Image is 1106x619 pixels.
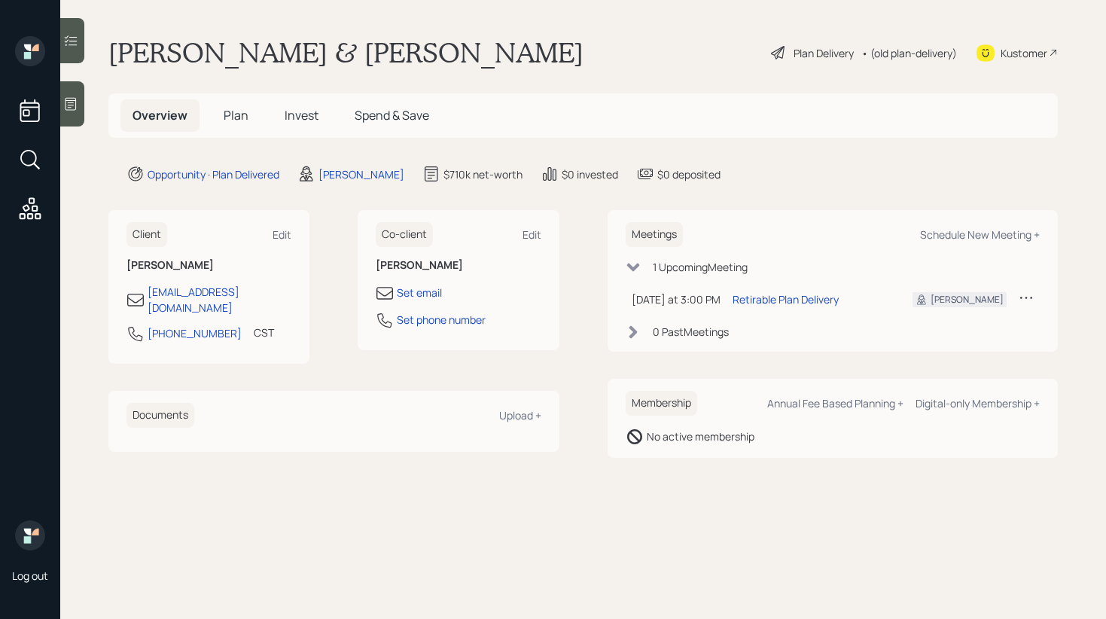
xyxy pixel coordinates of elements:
span: Spend & Save [355,107,429,123]
div: Digital-only Membership + [916,396,1040,410]
h6: [PERSON_NAME] [376,259,541,272]
div: 0 Past Meeting s [653,324,729,340]
h6: Documents [126,403,194,428]
img: retirable_logo.png [15,520,45,550]
div: Log out [12,569,48,583]
div: Annual Fee Based Planning + [767,396,903,410]
div: Kustomer [1001,45,1047,61]
h1: [PERSON_NAME] & [PERSON_NAME] [108,36,583,69]
div: Edit [523,227,541,242]
div: Opportunity · Plan Delivered [148,166,279,182]
div: $0 deposited [657,166,721,182]
div: Edit [273,227,291,242]
h6: Client [126,222,167,247]
h6: Meetings [626,222,683,247]
div: $0 invested [562,166,618,182]
span: Plan [224,107,248,123]
div: Plan Delivery [794,45,854,61]
div: Set phone number [397,312,486,328]
div: [PHONE_NUMBER] [148,325,242,341]
div: Schedule New Meeting + [920,227,1040,242]
div: CST [254,325,274,340]
span: Invest [285,107,318,123]
div: $710k net-worth [443,166,523,182]
span: Overview [133,107,187,123]
h6: Co-client [376,222,433,247]
div: [PERSON_NAME] [931,293,1004,306]
div: No active membership [647,428,754,444]
div: Set email [397,285,442,300]
div: [EMAIL_ADDRESS][DOMAIN_NAME] [148,284,291,316]
div: Upload + [499,408,541,422]
div: • (old plan-delivery) [861,45,957,61]
div: 1 Upcoming Meeting [653,259,748,275]
h6: Membership [626,391,697,416]
div: Retirable Plan Delivery [733,291,839,307]
div: [PERSON_NAME] [318,166,404,182]
div: [DATE] at 3:00 PM [632,291,721,307]
h6: [PERSON_NAME] [126,259,291,272]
